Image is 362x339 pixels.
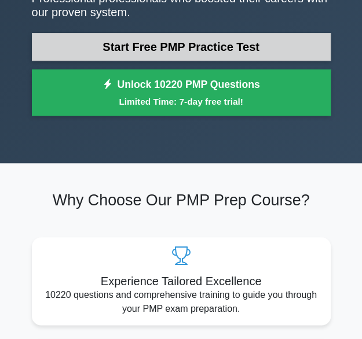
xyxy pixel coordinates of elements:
[41,288,321,316] p: 10220 questions and comprehensive training to guide you through your PMP exam preparation.
[32,191,331,209] h2: Why Choose Our PMP Prep Course?
[46,95,316,108] small: Limited Time: 7-day free trial!
[32,69,331,116] a: Unlock 10220 PMP QuestionsLimited Time: 7-day free trial!
[41,274,321,288] h5: Experience Tailored Excellence
[32,33,331,61] a: Start Free PMP Practice Test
